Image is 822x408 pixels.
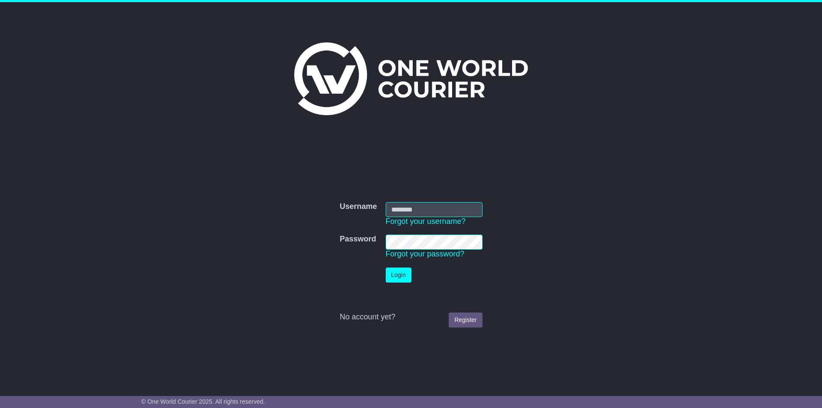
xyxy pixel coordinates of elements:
span: © One World Courier 2025. All rights reserved. [141,398,265,405]
label: Username [340,202,377,211]
a: Forgot your password? [386,250,465,258]
a: Register [449,313,482,328]
label: Password [340,235,376,244]
button: Login [386,268,411,283]
div: No account yet? [340,313,482,322]
img: One World [294,42,528,115]
a: Forgot your username? [386,217,466,226]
